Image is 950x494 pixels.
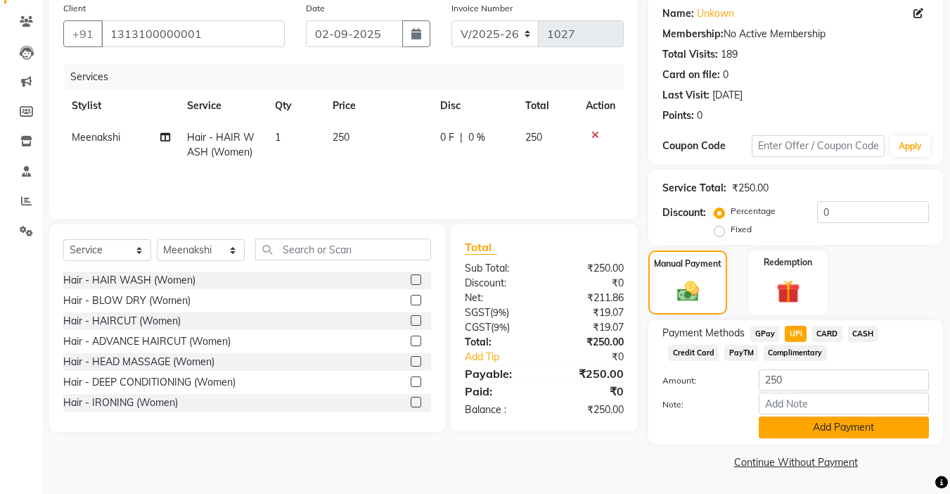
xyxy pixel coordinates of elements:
div: Net: [454,291,544,305]
div: Discount: [662,205,706,220]
label: Manual Payment [654,258,721,270]
div: Hair - BLOW DRY (Women) [63,293,191,308]
span: 250 [333,131,349,144]
div: Paid: [454,383,544,400]
div: 0 [697,108,702,123]
div: ₹250.00 [544,403,634,417]
div: Points: [662,108,694,123]
label: Date [306,2,325,15]
img: _cash.svg [670,279,706,304]
div: Service Total: [662,181,726,196]
label: Note: [652,398,747,411]
div: Hair - ADVANCE HAIRCUT (Women) [63,334,231,349]
a: Add Tip [454,350,559,365]
div: Membership: [662,27,724,42]
div: No Active Membership [662,27,929,42]
input: Amount [759,369,929,391]
div: Total: [454,335,544,350]
div: Coupon Code [662,139,751,153]
th: Service [179,90,266,122]
img: _gift.svg [769,277,807,306]
label: Amount: [652,374,747,387]
span: Payment Methods [662,326,745,341]
div: Services [65,64,634,90]
div: ₹0 [560,350,635,365]
label: Fixed [731,223,752,236]
div: Total Visits: [662,47,718,62]
div: Card on file: [662,68,720,82]
span: Meenakshi [72,131,120,144]
div: ( ) [454,320,544,335]
div: Hair - DEEP CONDITIONING (Women) [63,375,236,390]
div: ₹19.07 [544,320,634,335]
div: ( ) [454,305,544,320]
th: Stylist [63,90,179,122]
span: Hair - HAIR WASH (Women) [187,131,255,158]
span: 0 F [440,130,454,145]
div: Name: [662,6,694,21]
span: 1 [275,131,281,144]
button: Add Payment [759,417,929,438]
div: Last Visit: [662,88,710,103]
span: CARD [812,326,842,342]
div: Hair - HAIRCUT (Women) [63,314,181,329]
div: [DATE] [712,88,743,103]
div: ₹0 [544,383,634,400]
div: ₹250.00 [544,261,634,276]
input: Add Note [759,393,929,414]
label: Client [63,2,86,15]
a: Continue Without Payment [651,455,940,470]
th: Total [517,90,577,122]
div: 0 [723,68,728,82]
span: 9% [493,307,506,318]
span: SGST [465,306,490,319]
span: CGST [465,321,491,334]
span: PayTM [724,345,758,361]
div: Hair - HAIR WASH (Women) [63,273,195,288]
div: ₹19.07 [544,305,634,320]
div: ₹250.00 [544,365,634,382]
span: 9% [494,322,507,333]
span: | [460,130,463,145]
a: Unkown [697,6,734,21]
div: 189 [721,47,738,62]
div: ₹0 [544,276,634,291]
input: Search by Name/Mobile/Email/Code [101,20,285,47]
div: Hair - HEAD MASSAGE (Women) [63,355,214,369]
div: Hair - IRONING (Women) [63,395,178,410]
div: Balance : [454,403,544,417]
span: 0 % [468,130,485,145]
span: Complimentary [764,345,827,361]
span: Credit Card [668,345,719,361]
span: CASH [848,326,878,342]
div: Payable: [454,365,544,382]
th: Price [324,90,431,122]
th: Qty [267,90,325,122]
div: Sub Total: [454,261,544,276]
label: Invoice Number [451,2,513,15]
th: Disc [432,90,517,122]
div: ₹250.00 [732,181,769,196]
div: ₹250.00 [544,335,634,350]
div: Discount: [454,276,544,291]
input: Enter Offer / Coupon Code [752,135,885,157]
label: Percentage [731,205,776,217]
button: +91 [63,20,103,47]
input: Search or Scan [255,239,431,260]
span: GPay [750,326,779,342]
label: Redemption [764,256,812,269]
th: Action [577,90,624,122]
span: Total [465,240,497,255]
span: 250 [525,131,542,144]
div: ₹211.86 [544,291,634,305]
button: Apply [890,136,930,157]
span: UPI [785,326,807,342]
